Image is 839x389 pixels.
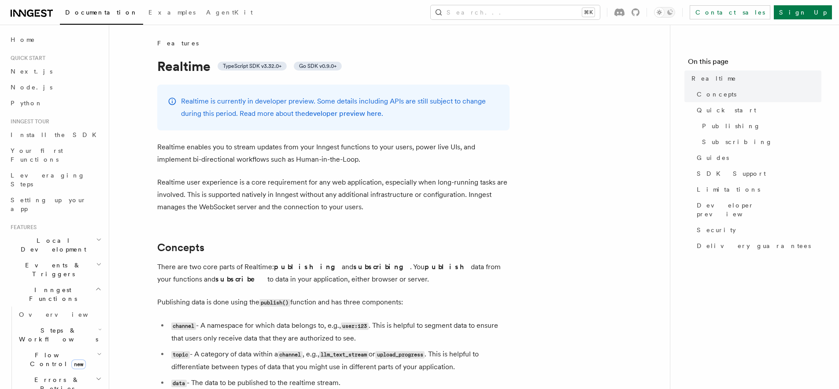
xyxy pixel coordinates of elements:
code: publish() [259,299,290,307]
a: Overview [15,307,103,322]
a: Realtime [688,70,821,86]
span: Events & Triggers [7,261,96,278]
a: Quick start [693,102,821,118]
a: Publishing [699,118,821,134]
span: AgentKit [206,9,253,16]
span: Overview [19,311,110,318]
span: Documentation [65,9,138,16]
span: SDK Support [697,169,766,178]
a: Concepts [693,86,821,102]
span: Quick start [7,55,45,62]
span: Inngest tour [7,118,49,125]
code: upload_progress [375,351,425,359]
span: TypeScript SDK v3.32.0+ [223,63,281,70]
span: Developer preview [697,201,821,219]
a: Concepts [157,241,204,254]
a: Developer preview [693,197,821,222]
a: Setting up your app [7,192,103,217]
button: Inngest Functions [7,282,103,307]
span: Go SDK v0.9.0+ [299,63,336,70]
span: Node.js [11,84,52,91]
li: - A namespace for which data belongs to, e.g., . This is helpful to segment data to ensure that u... [169,319,510,345]
span: Publishing [702,122,761,130]
code: channel [171,322,196,330]
code: channel [278,351,303,359]
a: Contact sales [690,5,770,19]
span: Flow Control [15,351,97,368]
strong: subscribe [215,275,267,283]
span: Limitations [697,185,760,194]
a: Next.js [7,63,103,79]
kbd: ⌘K [582,8,595,17]
a: Examples [143,3,201,24]
a: AgentKit [201,3,258,24]
span: Delivery guarantees [697,241,811,250]
h1: Realtime [157,58,510,74]
a: Install the SDK [7,127,103,143]
a: SDK Support [693,166,821,182]
p: Publishing data is done using the function and has three components: [157,296,510,309]
code: llm_text_stream [319,351,369,359]
p: There are two core parts of Realtime: and . You data from your functions and to data in your appl... [157,261,510,285]
a: Subscribing [699,134,821,150]
strong: subscribing [353,263,410,271]
code: data [171,380,187,387]
a: Leveraging Steps [7,167,103,192]
a: Node.js [7,79,103,95]
code: topic [171,351,190,359]
span: new [71,359,86,369]
span: Subscribing [702,137,772,146]
a: Limitations [693,182,821,197]
p: Realtime user experience is a core requirement for any web application, especially when long-runn... [157,176,510,213]
li: - A category of data within a , e.g., or . This is helpful to differentiate between types of data... [169,348,510,373]
span: Next.js [11,68,52,75]
button: Toggle dark mode [654,7,675,18]
span: Local Development [7,236,96,254]
button: Steps & Workflows [15,322,103,347]
p: Realtime is currently in developer preview. Some details including APIs are still subject to chan... [181,95,499,120]
code: user:123 [341,322,369,330]
span: Steps & Workflows [15,326,98,344]
span: Leveraging Steps [11,172,85,188]
span: Features [157,39,199,48]
button: Flow Controlnew [15,347,103,372]
span: Home [11,35,35,44]
a: Your first Functions [7,143,103,167]
a: Security [693,222,821,238]
span: Concepts [697,90,736,99]
strong: publishing [274,263,342,271]
span: Quick start [697,106,756,115]
strong: publish [425,263,471,271]
span: Python [11,100,43,107]
button: Local Development [7,233,103,257]
a: Guides [693,150,821,166]
a: Python [7,95,103,111]
span: Realtime [691,74,736,83]
button: Search...⌘K [431,5,600,19]
a: Home [7,32,103,48]
span: Examples [148,9,196,16]
a: Documentation [60,3,143,25]
span: Setting up your app [11,196,86,212]
span: Features [7,224,37,231]
a: Delivery guarantees [693,238,821,254]
h4: On this page [688,56,821,70]
span: Inngest Functions [7,285,95,303]
button: Events & Triggers [7,257,103,282]
p: Realtime enables you to stream updates from your Inngest functions to your users, power live UIs,... [157,141,510,166]
span: Security [697,226,736,234]
span: Your first Functions [11,147,63,163]
span: Install the SDK [11,131,102,138]
a: Sign Up [774,5,832,19]
span: Guides [697,153,729,162]
a: developer preview here [305,109,381,118]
